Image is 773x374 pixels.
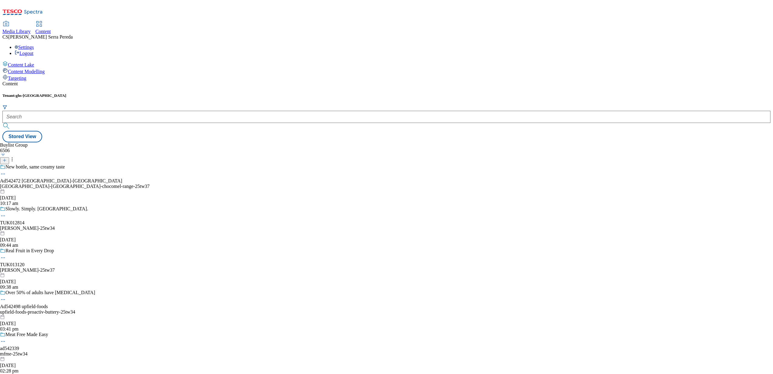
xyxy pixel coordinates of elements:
[15,51,33,56] a: Logout
[2,68,771,74] a: Content Modelling
[2,111,771,123] input: Search
[2,22,31,34] a: Media Library
[16,93,66,98] span: ghs-[GEOGRAPHIC_DATA]
[5,332,48,337] div: Meat Free Made Easy
[5,290,95,295] div: Over 50% of adults have [MEDICAL_DATA]
[2,105,7,110] svg: Search Filters
[8,62,34,67] span: Content Lake
[5,206,88,212] div: Slowly. Simply. [GEOGRAPHIC_DATA].
[2,81,771,87] div: Content
[35,22,51,34] a: Content
[8,34,73,39] span: [PERSON_NAME] Serra Pereda
[35,29,51,34] span: Content
[2,29,31,34] span: Media Library
[15,45,34,50] a: Settings
[2,131,42,142] button: Stored View
[2,74,771,81] a: Targeting
[8,69,45,74] span: Content Modelling
[2,61,771,68] a: Content Lake
[5,248,54,253] div: Real Fruit in Every Drop
[8,76,26,81] span: Targeting
[5,164,65,170] div: New bottle, same creamy taste
[2,93,771,98] h5: Tenant:
[2,34,8,39] span: CS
